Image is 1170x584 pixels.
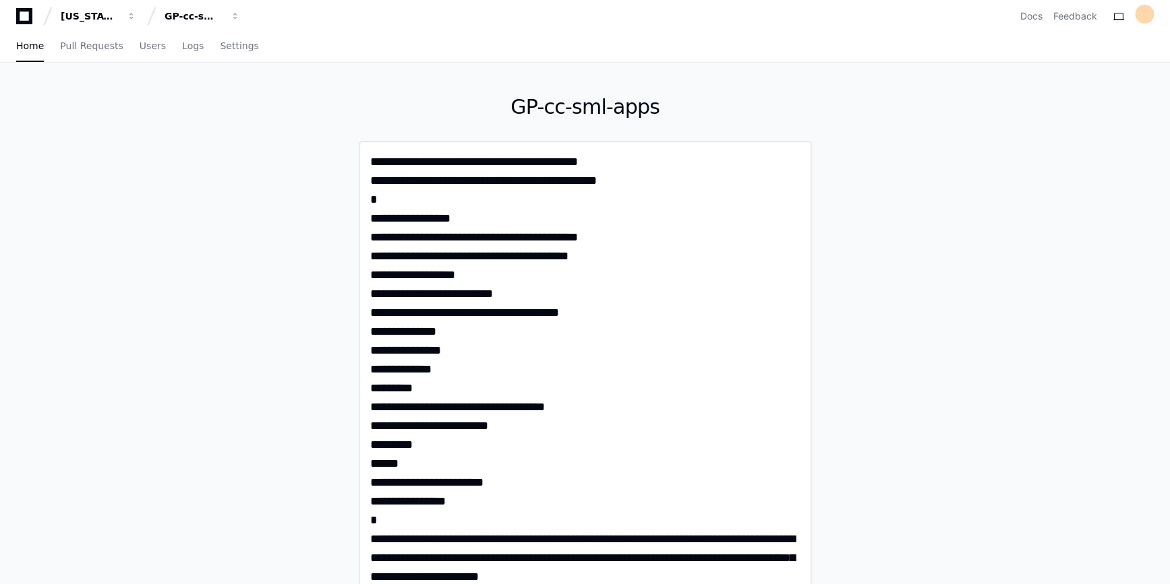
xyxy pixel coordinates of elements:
[159,4,245,28] button: GP-cc-sml-apps
[60,31,123,62] a: Pull Requests
[359,95,812,119] h1: GP-cc-sml-apps
[1053,9,1097,23] button: Feedback
[1020,9,1043,23] a: Docs
[55,4,142,28] button: [US_STATE] Pacific
[16,31,44,62] a: Home
[182,42,204,50] span: Logs
[220,42,258,50] span: Settings
[165,9,223,23] div: GP-cc-sml-apps
[182,31,204,62] a: Logs
[140,42,166,50] span: Users
[60,42,123,50] span: Pull Requests
[16,42,44,50] span: Home
[61,9,119,23] div: [US_STATE] Pacific
[140,31,166,62] a: Users
[220,31,258,62] a: Settings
